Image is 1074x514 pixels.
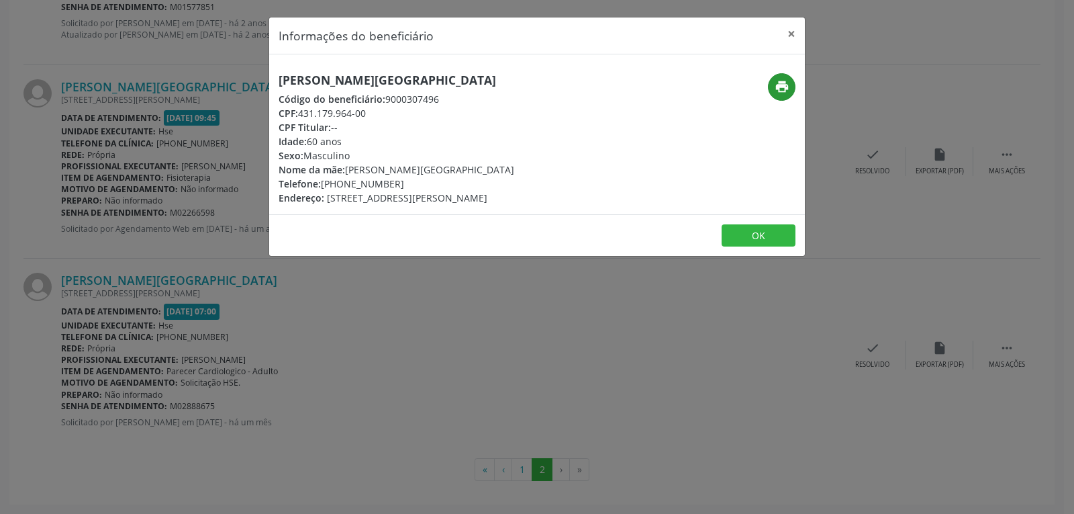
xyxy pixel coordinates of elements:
div: [PERSON_NAME][GEOGRAPHIC_DATA] [279,163,514,177]
span: Idade: [279,135,307,148]
span: Código do beneficiário: [279,93,385,105]
h5: [PERSON_NAME][GEOGRAPHIC_DATA] [279,73,514,87]
span: Telefone: [279,177,321,190]
div: 60 anos [279,134,514,148]
div: Masculino [279,148,514,163]
div: -- [279,120,514,134]
span: CPF: [279,107,298,120]
span: Endereço: [279,191,324,204]
button: OK [722,224,795,247]
div: [PHONE_NUMBER] [279,177,514,191]
h5: Informações do beneficiário [279,27,434,44]
span: Sexo: [279,149,303,162]
div: 9000307496 [279,92,514,106]
span: [STREET_ADDRESS][PERSON_NAME] [327,191,487,204]
i: print [775,79,789,94]
span: Nome da mãe: [279,163,345,176]
button: print [768,73,795,101]
span: CPF Titular: [279,121,331,134]
div: 431.179.964-00 [279,106,514,120]
button: Close [778,17,805,50]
